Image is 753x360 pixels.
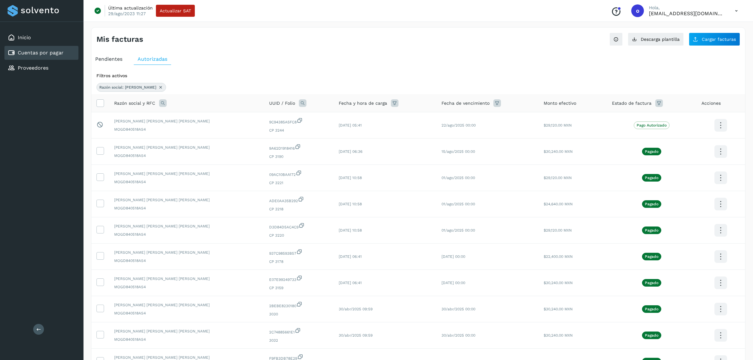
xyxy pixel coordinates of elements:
span: [PERSON_NAME] [PERSON_NAME] [PERSON_NAME] [114,328,259,334]
span: MOGD840518AS4 [114,310,259,316]
span: 2C74885661E1 [269,327,329,335]
p: Hola, [649,5,725,10]
span: 30/abr/2025 09:59 [339,307,373,311]
span: $29,120.00 MXN [544,228,572,233]
span: 937C98593B57 [269,249,329,256]
span: $30,240.00 MXN [544,333,573,338]
p: Pagado [645,333,658,338]
span: CP 3221 [269,180,329,186]
span: $30,240.00 MXN [544,307,573,311]
span: Razón social: [PERSON_NAME] [99,84,156,90]
div: Razón social: david [96,83,166,92]
span: Cargar facturas [702,37,736,41]
span: 15/ago/2025 00:00 [441,149,475,154]
span: [DATE] 00:00 [441,254,465,259]
span: Descarga plantilla [641,37,680,41]
span: $29,120.00 MXN [544,123,572,127]
a: Proveedores [18,65,48,71]
span: Pendientes [95,56,122,62]
span: Autorizadas [138,56,167,62]
span: E07E99249733 [269,275,329,282]
span: [DATE] 10:58 [339,202,362,206]
span: [DATE] 05:41 [339,123,362,127]
a: Inicio [18,34,31,40]
p: Pagado [645,149,658,154]
p: Pago Autorizado [637,123,667,127]
span: ADE0AA35B292 [269,196,329,204]
span: 3030 [269,311,329,317]
span: MOGD840518AS4 [114,258,259,264]
span: 2BEBE8230180 [269,301,329,309]
span: [DATE] 00:00 [441,281,465,285]
span: 01/ago/2025 00:00 [441,202,475,206]
span: $30,240.00 MXN [544,149,573,154]
span: Razón social y RFC [114,100,155,107]
span: MOGD840518AS4 [114,127,259,132]
p: Pagado [645,202,658,206]
span: CP 3178 [269,259,329,264]
button: Descarga plantilla [628,33,684,46]
span: D3D84D5AC4C9 [269,222,329,230]
h4: Mis facturas [96,35,143,44]
span: MOGD840518AS4 [114,153,259,158]
span: [DATE] 10:58 [339,176,362,180]
span: 3032 [269,338,329,343]
span: CP 3190 [269,154,329,159]
span: $30,240.00 MXN [544,281,573,285]
span: 9A62D1918416 [269,144,329,151]
span: 01/ago/2025 00:00 [441,176,475,180]
span: 01/ago/2025 00:00 [441,228,475,233]
span: UUID / Folio [269,100,295,107]
a: Cuentas por pagar [18,50,64,56]
span: 9C94385A5FC8 [269,117,329,125]
span: $22,400.00 MXN [544,254,573,259]
span: MOGD840518AS4 [114,232,259,237]
span: [PERSON_NAME] [PERSON_NAME] [PERSON_NAME] [114,171,259,177]
p: Última actualización [108,5,153,11]
p: Pagado [645,281,658,285]
span: 30/abr/2025 00:00 [441,307,475,311]
span: [PERSON_NAME] [PERSON_NAME] [PERSON_NAME] [114,145,259,150]
button: Actualizar SAT [156,5,195,17]
span: Fecha de vencimiento [441,100,490,107]
span: CP 3220 [269,233,329,238]
span: [PERSON_NAME] [PERSON_NAME] [PERSON_NAME] [114,302,259,308]
span: [DATE] 10:58 [339,228,362,233]
span: [PERSON_NAME] [PERSON_NAME] [PERSON_NAME] [114,197,259,203]
p: 29/ago/2023 11:27 [108,11,146,16]
span: [PERSON_NAME] [PERSON_NAME] [PERSON_NAME] [114,118,259,124]
span: CP 3244 [269,127,329,133]
div: Cuentas por pagar [4,46,78,60]
span: 22/ago/2025 00:00 [441,123,476,127]
p: Pagado [645,254,658,259]
span: [PERSON_NAME] [PERSON_NAME] [PERSON_NAME] [114,250,259,255]
span: [PERSON_NAME] [PERSON_NAME] [PERSON_NAME] [114,276,259,282]
span: MOGD840518AS4 [114,205,259,211]
span: Estado de factura [612,100,651,107]
p: orlando@rfllogistics.com.mx [649,10,725,16]
span: Acciones [701,100,721,107]
span: Monto efectivo [544,100,576,107]
p: Pagado [645,176,658,180]
span: MOGD840518AS4 [114,179,259,185]
span: [PERSON_NAME] [PERSON_NAME] [PERSON_NAME] [114,223,259,229]
span: $24,640.00 MXN [544,202,573,206]
span: [DATE] 06:41 [339,281,362,285]
span: [DATE] 06:36 [339,149,362,154]
button: Cargar facturas [689,33,740,46]
span: MOGD840518AS4 [114,337,259,342]
span: 09AC10BAA172 [269,170,329,177]
div: Inicio [4,31,78,45]
p: Pagado [645,228,658,233]
div: Proveedores [4,61,78,75]
p: Pagado [645,307,658,311]
span: [DATE] 06:41 [339,254,362,259]
span: 30/abr/2025 09:59 [339,333,373,338]
span: CP 3159 [269,285,329,291]
span: CP 3218 [269,206,329,212]
span: Fecha y hora de carga [339,100,387,107]
div: Filtros activos [96,72,740,79]
span: MOGD840518AS4 [114,284,259,290]
span: 30/abr/2025 00:00 [441,333,475,338]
